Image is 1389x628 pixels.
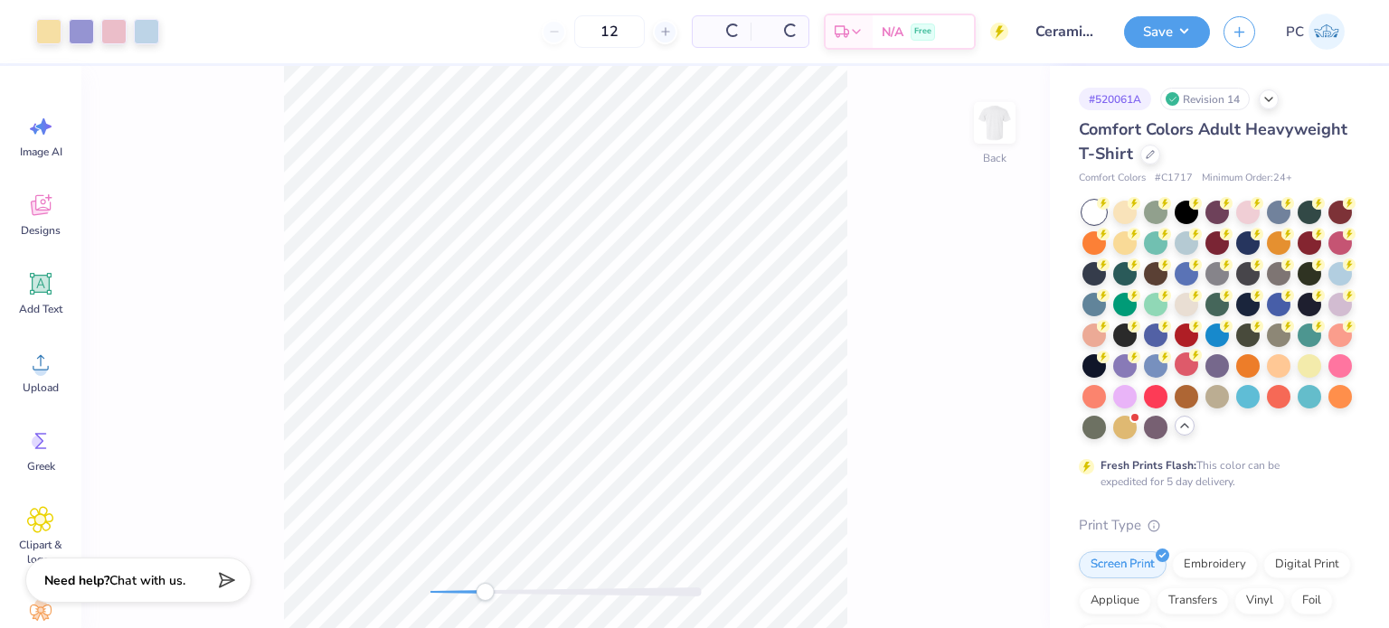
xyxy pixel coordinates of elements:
a: PC [1278,14,1353,50]
div: Print Type [1079,515,1353,536]
span: Minimum Order: 24 + [1202,171,1292,186]
div: Digital Print [1263,551,1351,578]
img: Back [977,105,1013,141]
span: Free [914,25,931,38]
div: Back [983,150,1006,166]
span: Greek [27,459,55,473]
div: Accessibility label [476,583,494,601]
span: Comfort Colors Adult Heavyweight T-Shirt [1079,118,1347,164]
span: Upload [23,380,59,395]
div: Screen Print [1079,551,1167,578]
span: PC [1286,22,1304,42]
span: Image AI [20,145,62,159]
input: Untitled Design [1022,14,1110,50]
strong: Need help? [44,572,109,589]
div: Applique [1079,587,1151,614]
span: Chat with us. [109,572,185,589]
span: Designs [21,223,61,238]
div: Transfers [1157,587,1229,614]
span: N/A [882,23,903,42]
div: # 520061A [1079,88,1151,110]
input: – – [574,15,645,48]
span: # C1717 [1155,171,1193,186]
img: Priyanka Choudhary [1309,14,1345,50]
div: Foil [1290,587,1333,614]
span: Clipart & logos [11,538,71,567]
strong: Fresh Prints Flash: [1101,458,1196,473]
span: Comfort Colors [1079,171,1146,186]
div: Vinyl [1234,587,1285,614]
span: Add Text [19,302,62,316]
div: Embroidery [1172,551,1258,578]
div: Revision 14 [1160,88,1250,110]
div: This color can be expedited for 5 day delivery. [1101,457,1323,490]
button: Save [1124,16,1210,48]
